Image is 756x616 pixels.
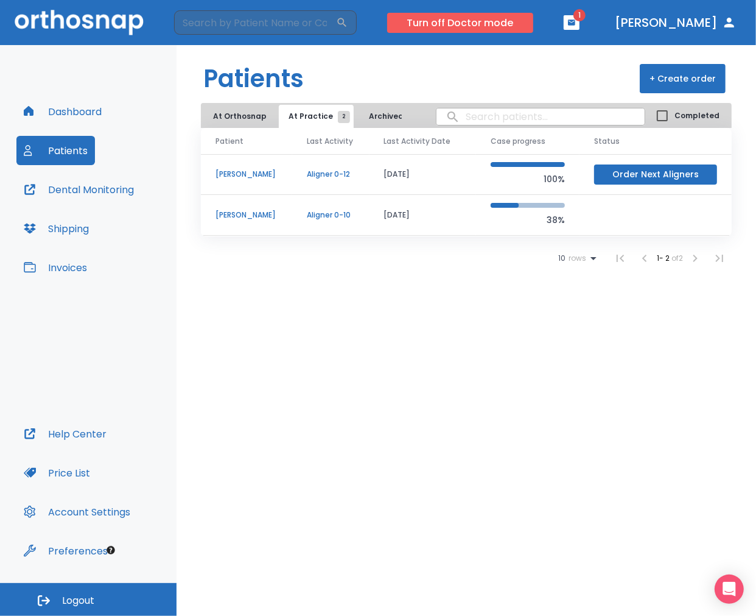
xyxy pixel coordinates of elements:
[62,594,94,607] span: Logout
[16,253,94,282] button: Invoices
[16,497,138,526] button: Account Settings
[558,254,565,263] span: 10
[15,10,144,35] img: Orthosnap
[356,105,417,128] button: Archived
[565,254,586,263] span: rows
[594,165,717,185] button: Order Next Aligners
[369,195,477,236] td: [DATE]
[387,13,533,33] button: Turn off Doctor mode
[215,169,278,180] p: [PERSON_NAME]
[715,575,744,604] div: Open Intercom Messenger
[594,136,620,147] span: Status
[203,105,276,128] button: At Orthosnap
[203,60,304,97] h1: Patients
[640,64,726,93] button: + Create order
[671,253,683,263] span: of 2
[16,458,97,487] button: Price List
[307,136,353,147] span: Last Activity
[307,169,355,180] p: Aligner 0-12
[215,210,278,221] p: [PERSON_NAME]
[674,110,719,121] span: Completed
[436,105,645,129] input: search
[491,136,545,147] span: Case progress
[16,175,141,204] button: Dental Monitoring
[610,12,741,34] button: [PERSON_NAME]
[384,136,451,147] span: Last Activity Date
[573,9,586,21] span: 1
[203,105,402,128] div: tabs
[215,136,243,147] span: Patient
[16,214,96,243] button: Shipping
[16,419,114,448] button: Help Center
[491,213,565,227] p: 38%
[105,545,116,556] div: Tooltip anchor
[307,210,355,221] p: Aligner 0-10
[174,10,336,35] input: Search by Patient Name or Case #
[338,111,350,123] span: 2
[491,172,565,186] p: 100%
[16,136,95,165] button: Patients
[289,111,344,122] span: At Practice
[16,536,115,565] button: Preferences
[16,97,109,126] button: Dashboard
[657,253,671,263] span: 1 - 2
[369,154,477,195] td: [DATE]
